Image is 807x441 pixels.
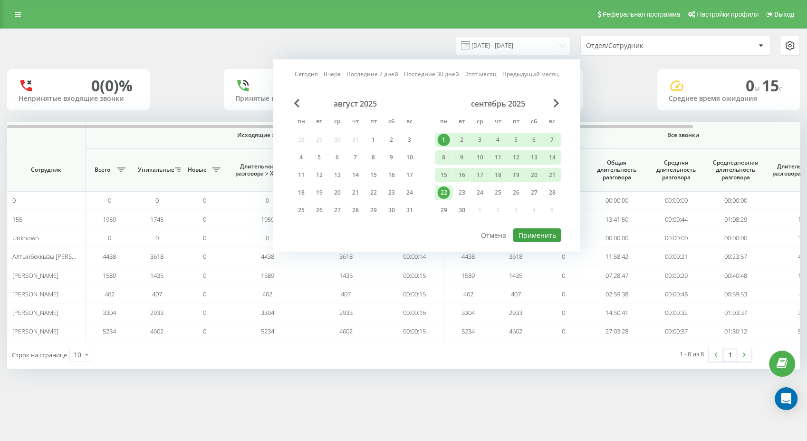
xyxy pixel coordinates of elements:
[346,186,365,200] div: чт 21 авг. 2025 г.
[367,204,380,216] div: 29
[339,308,353,317] span: 2933
[510,134,522,146] div: 5
[587,304,646,322] td: 14:50:41
[349,204,362,216] div: 28
[328,150,346,165] div: ср 6 авг. 2025 г.
[491,115,505,129] abbr: четверг
[365,203,383,217] div: пт 29 авг. 2025 г.
[586,42,700,50] div: Отдел/Сотрудник
[295,204,307,216] div: 25
[385,285,444,304] td: 00:00:15
[435,203,453,217] div: пн 29 сент. 2025 г.
[367,151,380,164] div: 8
[653,159,699,181] span: Средняя длительность разговора
[150,327,163,335] span: 4602
[602,10,680,18] span: Реферальная программа
[108,196,111,205] span: 0
[74,350,81,360] div: 10
[328,186,346,200] div: ср 20 авг. 2025 г.
[385,266,444,284] td: 00:00:15
[646,322,706,341] td: 00:00:37
[403,204,416,216] div: 31
[90,166,114,174] span: Всего
[646,247,706,266] td: 00:00:21
[105,290,115,298] span: 462
[328,203,346,217] div: ср 27 авг. 2025 г.
[509,271,522,280] span: 1435
[261,215,274,224] span: 1959
[203,234,206,242] span: 0
[346,203,365,217] div: чт 28 авг. 2025 г.
[474,169,486,181] div: 17
[543,168,561,182] div: вс 21 сент. 2025 г.
[554,99,559,108] span: Next Month
[295,169,307,181] div: 11
[543,150,561,165] div: вс 14 сент. 2025 г.
[403,151,416,164] div: 10
[185,166,209,174] span: Новые
[15,166,77,174] span: Сотрудник
[150,271,163,280] span: 1435
[453,203,471,217] div: вт 30 сент. 2025 г.
[261,271,274,280] span: 1589
[266,234,269,242] span: 0
[779,83,783,94] span: c
[261,308,274,317] span: 3304
[203,308,206,317] span: 0
[331,186,344,199] div: 20
[12,196,16,205] span: 0
[331,204,344,216] div: 27
[489,168,507,182] div: чт 18 сент. 2025 г.
[471,133,489,147] div: ср 3 сент. 2025 г.
[266,196,269,205] span: 0
[435,186,453,200] div: пн 22 сент. 2025 г.
[713,159,758,181] span: Среднедневная длительность разговора
[203,215,206,224] span: 0
[438,186,450,199] div: 22
[12,327,58,335] span: [PERSON_NAME]
[438,204,450,216] div: 29
[19,95,138,103] div: Непринятые входящие звонки
[697,10,759,18] span: Настройки профиля
[453,133,471,147] div: вт 2 сент. 2025 г.
[774,10,794,18] span: Выход
[528,134,540,146] div: 6
[510,169,522,181] div: 19
[509,115,523,129] abbr: пятница
[367,169,380,181] div: 15
[295,69,318,78] a: Сегодня
[401,168,419,182] div: вс 17 авг. 2025 г.
[706,266,765,284] td: 00:40:48
[525,186,543,200] div: сб 27 сент. 2025 г.
[706,304,765,322] td: 01:03:37
[12,351,67,359] span: Строк на странице
[509,308,522,317] span: 2933
[203,327,206,335] span: 0
[349,169,362,181] div: 14
[461,327,475,335] span: 5234
[646,229,706,247] td: 00:00:00
[330,115,345,129] abbr: среда
[203,290,206,298] span: 0
[203,252,206,261] span: 0
[108,131,422,139] span: Исходящие звонки
[489,186,507,200] div: чт 25 сент. 2025 г.
[438,134,450,146] div: 1
[463,290,473,298] span: 462
[12,215,22,224] span: 155
[510,186,522,199] div: 26
[754,83,762,94] span: м
[339,252,353,261] span: 3618
[546,134,558,146] div: 7
[543,186,561,200] div: вс 28 сент. 2025 г.
[401,203,419,217] div: вс 31 авг. 2025 г.
[108,234,111,242] span: 0
[492,151,504,164] div: 11
[346,69,398,78] a: Последние 7 дней
[235,95,355,103] div: Принятые входящие звонки
[437,115,451,129] abbr: понедельник
[527,115,541,129] abbr: суббота
[562,308,565,317] span: 0
[746,75,762,96] span: 0
[12,290,58,298] span: [PERSON_NAME]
